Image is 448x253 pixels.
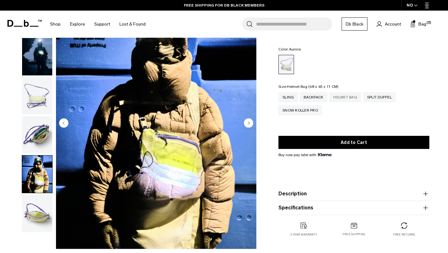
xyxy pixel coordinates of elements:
button: Add to Cart [278,136,429,149]
a: Helmet Bag [329,92,361,102]
button: Next slide [244,118,253,129]
img: Weigh_Lighter_Sling_10L_3.png [22,116,52,154]
a: Backpack [300,92,327,102]
p: Free returns [393,232,415,237]
legend: Size: [278,85,338,88]
span: (3) [427,20,431,26]
p: Free shipping [343,232,365,236]
img: Weigh_Lighter_Sling_10L_2.png [22,77,52,115]
p: 2 year warranty [290,232,317,237]
span: Account [385,21,401,27]
button: Weigh_Lighter_Sling_10L_2.png [22,77,53,115]
a: Db Black [342,17,367,31]
button: Weigh Lighter Sling 10L Aurora [22,155,53,193]
a: Explore [70,13,85,35]
img: Weigh_Lighter_Sling_10L_Lifestyle.png [22,38,52,75]
a: Account [377,20,401,28]
span: Helmet Bag (48 x 45 x 11 CM) [287,84,338,89]
legend: Color: [278,47,301,51]
img: Weigh Lighter Sling 10L Aurora [22,155,52,193]
button: Previous slide [59,118,68,129]
a: Sling [278,92,298,102]
img: {"height" => 20, "alt" => "Klarna"} [318,153,331,156]
a: FREE SHIPPING FOR DB BLACK MEMBERS [184,2,264,8]
img: Weigh_Lighter_Sling_10L_4.png [22,195,52,232]
span: Bag [418,21,426,27]
nav: Main Navigation [45,11,150,38]
button: Weigh_Lighter_Sling_10L_4.png [22,194,53,232]
a: Aurora [278,55,294,74]
a: Shop [50,13,61,35]
span: Buy now pay later with [278,152,331,158]
button: Weigh_Lighter_Sling_10L_3.png [22,116,53,154]
a: Split Duffel [363,92,396,102]
a: Support [94,13,110,35]
button: Weigh_Lighter_Sling_10L_Lifestyle.png [22,38,53,76]
button: Description [278,190,429,198]
a: Snow Roller Pro [278,105,322,115]
span: Aurora [289,47,301,51]
button: Specifications [278,204,429,212]
a: Lost & Found [119,13,146,35]
button: Bag (3) [410,20,426,28]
